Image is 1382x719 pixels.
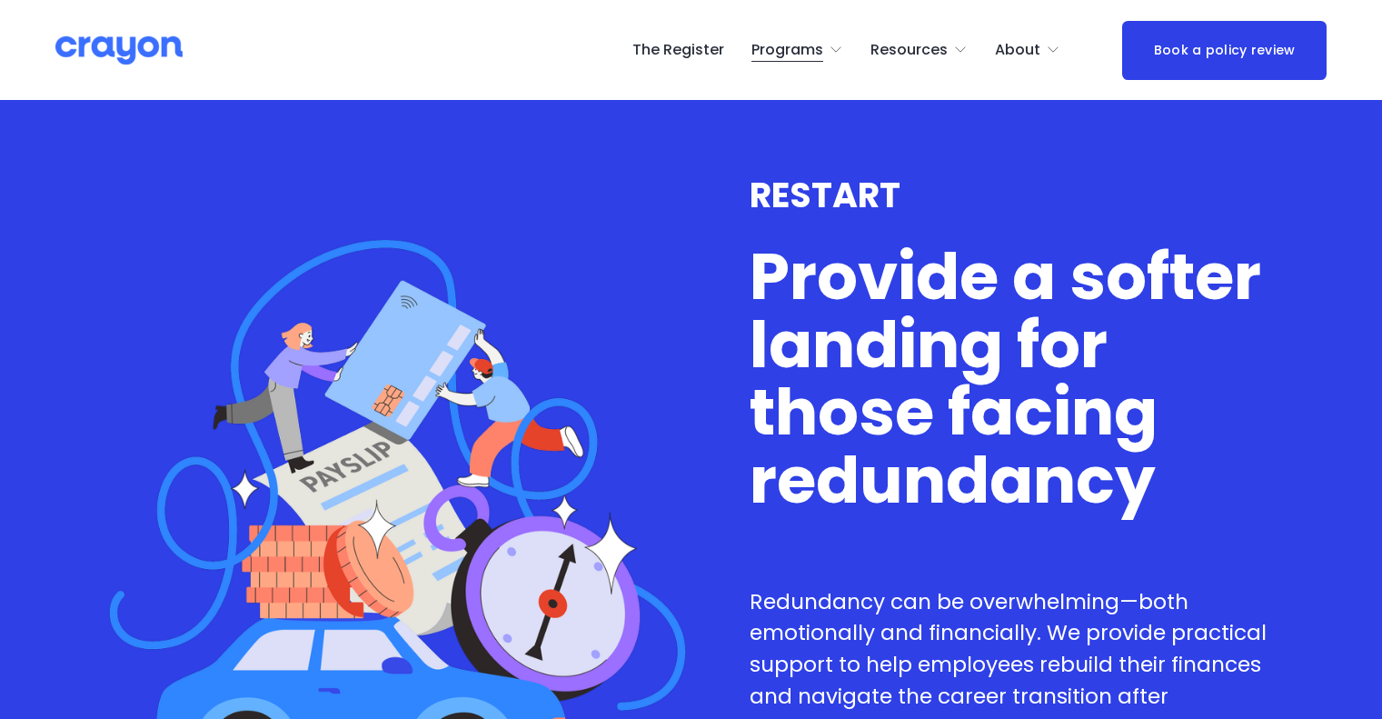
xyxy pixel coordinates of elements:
[870,35,968,65] a: folder dropdown
[750,175,1274,215] h3: RESTART
[1122,21,1327,80] a: Book a policy review
[751,35,843,65] a: folder dropdown
[995,37,1040,64] span: About
[870,37,948,64] span: Resources
[55,35,183,66] img: Crayon
[751,37,823,64] span: Programs
[750,244,1274,515] h1: Provide a softer landing for those facing redundancy
[995,35,1060,65] a: folder dropdown
[632,35,724,65] a: The Register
